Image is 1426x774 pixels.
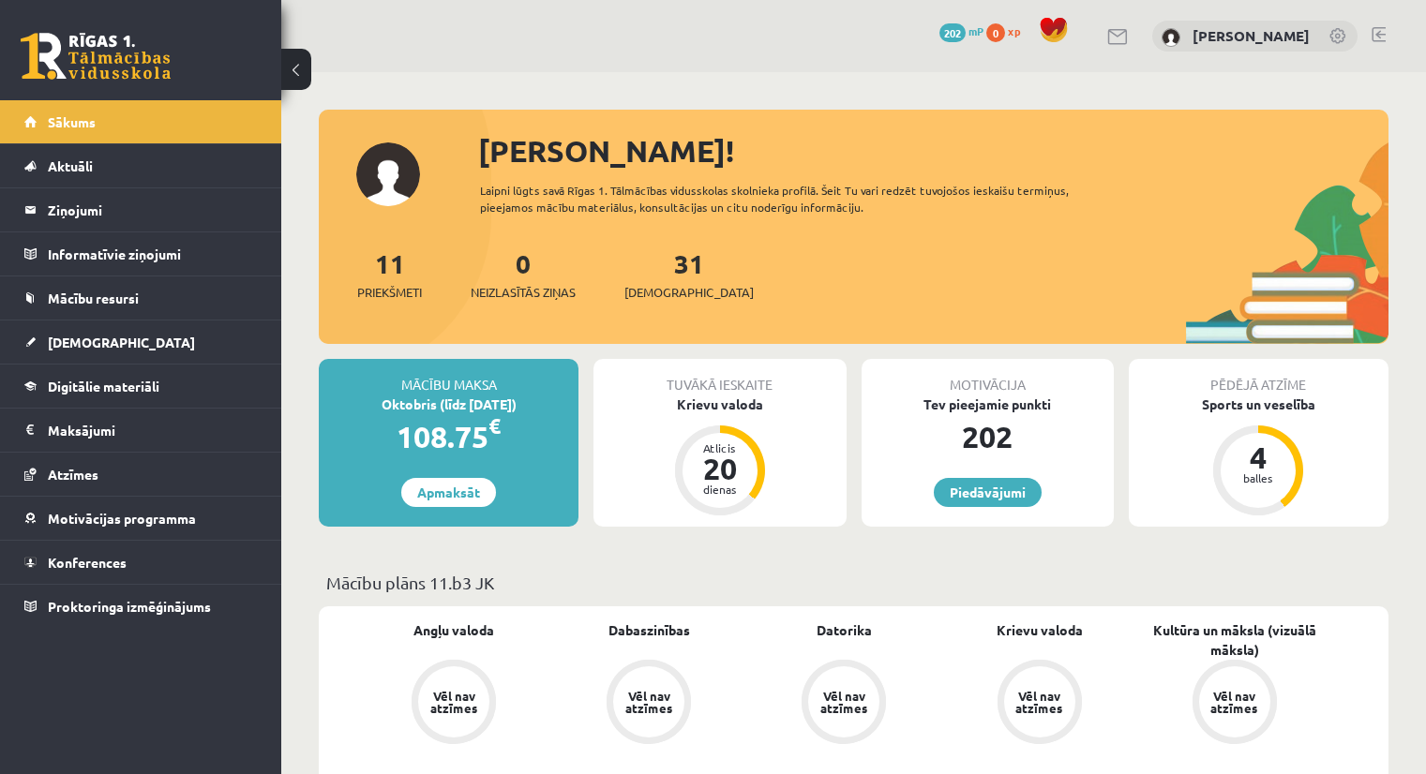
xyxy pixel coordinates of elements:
a: Kultūra un māksla (vizuālā māksla) [1137,620,1332,660]
div: Tev pieejamie punkti [862,394,1114,414]
a: 11Priekšmeti [357,246,422,302]
div: balles [1230,472,1286,484]
div: 108.75 [319,414,578,459]
a: Krievu valoda Atlicis 20 dienas [593,394,846,518]
a: Piedāvājumi [934,478,1042,507]
a: Dabaszinības [608,620,690,640]
a: Angļu valoda [413,620,494,640]
span: 202 [939,23,966,42]
div: Vēl nav atzīmes [428,690,480,714]
a: Mācību resursi [24,276,258,320]
a: Aktuāli [24,144,258,187]
span: 0 [986,23,1005,42]
a: Ziņojumi [24,188,258,231]
p: Mācību plāns 11.b3 JK [326,570,1381,595]
span: [DEMOGRAPHIC_DATA] [624,283,754,302]
legend: Maksājumi [48,409,258,452]
span: Neizlasītās ziņas [471,283,576,302]
span: Priekšmeti [357,283,422,302]
div: Vēl nav atzīmes [1013,690,1066,714]
a: Maksājumi [24,409,258,452]
div: 202 [862,414,1114,459]
a: Informatīvie ziņojumi [24,232,258,275]
div: Tuvākā ieskaite [593,359,846,394]
div: [PERSON_NAME]! [478,128,1388,173]
div: 20 [692,454,748,484]
a: [DEMOGRAPHIC_DATA] [24,320,258,364]
span: Digitālie materiāli [48,378,159,394]
div: Motivācija [862,359,1114,394]
div: Oktobris (līdz [DATE]) [319,394,578,414]
span: Sākums [48,113,96,130]
legend: Ziņojumi [48,188,258,231]
div: 4 [1230,442,1286,472]
a: Vēl nav atzīmes [942,660,1137,748]
a: Krievu valoda [997,620,1083,640]
span: Proktoringa izmēģinājums [48,598,211,615]
a: 0 xp [986,23,1029,38]
a: 202 mP [939,23,983,38]
span: Konferences [48,554,127,571]
img: Laura Ungure [1162,28,1180,47]
a: [PERSON_NAME] [1193,26,1310,45]
div: Atlicis [692,442,748,454]
div: Vēl nav atzīmes [818,690,870,714]
a: Atzīmes [24,453,258,496]
span: Motivācijas programma [48,510,196,527]
div: Vēl nav atzīmes [1208,690,1261,714]
div: dienas [692,484,748,495]
a: 31[DEMOGRAPHIC_DATA] [624,246,754,302]
a: Sākums [24,100,258,143]
a: Vēl nav atzīmes [356,660,551,748]
span: mP [968,23,983,38]
a: Vēl nav atzīmes [746,660,941,748]
div: Vēl nav atzīmes [623,690,675,714]
a: 0Neizlasītās ziņas [471,246,576,302]
div: Laipni lūgts savā Rīgas 1. Tālmācības vidusskolas skolnieka profilā. Šeit Tu vari redzēt tuvojošo... [480,182,1122,216]
span: xp [1008,23,1020,38]
a: Konferences [24,541,258,584]
a: Vēl nav atzīmes [1137,660,1332,748]
a: Motivācijas programma [24,497,258,540]
a: Proktoringa izmēģinājums [24,585,258,628]
span: [DEMOGRAPHIC_DATA] [48,334,195,350]
span: € [488,412,501,439]
a: Datorika [817,620,872,640]
a: Digitālie materiāli [24,365,258,408]
div: Krievu valoda [593,394,846,414]
div: Sports un veselība [1129,394,1388,414]
div: Pēdējā atzīme [1129,359,1388,394]
a: Apmaksāt [401,478,496,507]
a: Sports un veselība 4 balles [1129,394,1388,518]
div: Mācību maksa [319,359,578,394]
a: Vēl nav atzīmes [551,660,746,748]
legend: Informatīvie ziņojumi [48,232,258,275]
a: Rīgas 1. Tālmācības vidusskola [21,33,171,80]
span: Mācību resursi [48,290,139,306]
span: Aktuāli [48,157,93,174]
span: Atzīmes [48,466,98,483]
